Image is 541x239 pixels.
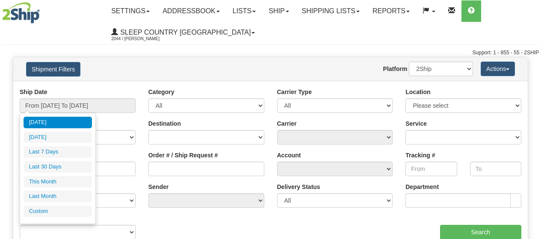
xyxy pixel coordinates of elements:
[226,0,262,22] a: Lists
[24,117,92,128] li: [DATE]
[383,65,408,73] label: Platform
[405,151,435,159] label: Tracking #
[470,162,521,176] input: To
[24,146,92,158] li: Last 7 Days
[105,0,156,22] a: Settings
[405,162,457,176] input: From
[405,119,427,128] label: Service
[148,88,174,96] label: Category
[366,0,416,22] a: Reports
[148,151,218,159] label: Order # / Ship Request #
[148,119,181,128] label: Destination
[405,183,439,191] label: Department
[148,183,169,191] label: Sender
[277,88,312,96] label: Carrier Type
[156,0,226,22] a: Addressbook
[24,132,92,143] li: [DATE]
[24,191,92,202] li: Last Month
[296,0,366,22] a: Shipping lists
[2,49,539,56] div: Support: 1 - 855 - 55 - 2SHIP
[277,183,320,191] label: Delivery Status
[277,119,297,128] label: Carrier
[24,206,92,217] li: Custom
[481,62,515,76] button: Actions
[20,88,47,96] label: Ship Date
[24,176,92,188] li: This Month
[111,35,175,43] span: 2044 / [PERSON_NAME]
[118,29,251,36] span: Sleep Country [GEOGRAPHIC_DATA]
[262,0,295,22] a: Ship
[24,161,92,173] li: Last 30 Days
[277,151,301,159] label: Account
[105,22,261,43] a: Sleep Country [GEOGRAPHIC_DATA] 2044 / [PERSON_NAME]
[2,2,40,24] img: logo2044.jpg
[26,62,80,77] button: Shipment Filters
[521,76,540,163] iframe: chat widget
[405,88,430,96] label: Location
